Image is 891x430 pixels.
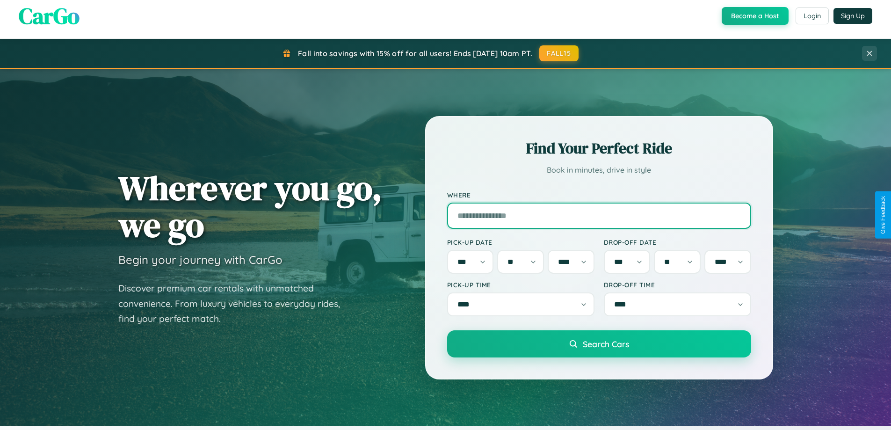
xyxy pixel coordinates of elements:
span: Fall into savings with 15% off for all users! Ends [DATE] 10am PT. [298,49,532,58]
h3: Begin your journey with CarGo [118,253,283,267]
p: Book in minutes, drive in style [447,163,751,177]
button: FALL15 [539,45,579,61]
label: Drop-off Time [604,281,751,289]
p: Discover premium car rentals with unmatched convenience. From luxury vehicles to everyday rides, ... [118,281,352,327]
label: Drop-off Date [604,238,751,246]
h2: Find Your Perfect Ride [447,138,751,159]
button: Sign Up [833,8,872,24]
span: CarGo [19,0,80,31]
button: Login [796,7,829,24]
label: Pick-up Time [447,281,594,289]
label: Where [447,191,751,199]
h1: Wherever you go, we go [118,169,382,243]
label: Pick-up Date [447,238,594,246]
button: Search Cars [447,330,751,357]
span: Search Cars [583,339,629,349]
div: Give Feedback [880,196,886,234]
button: Become a Host [722,7,789,25]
